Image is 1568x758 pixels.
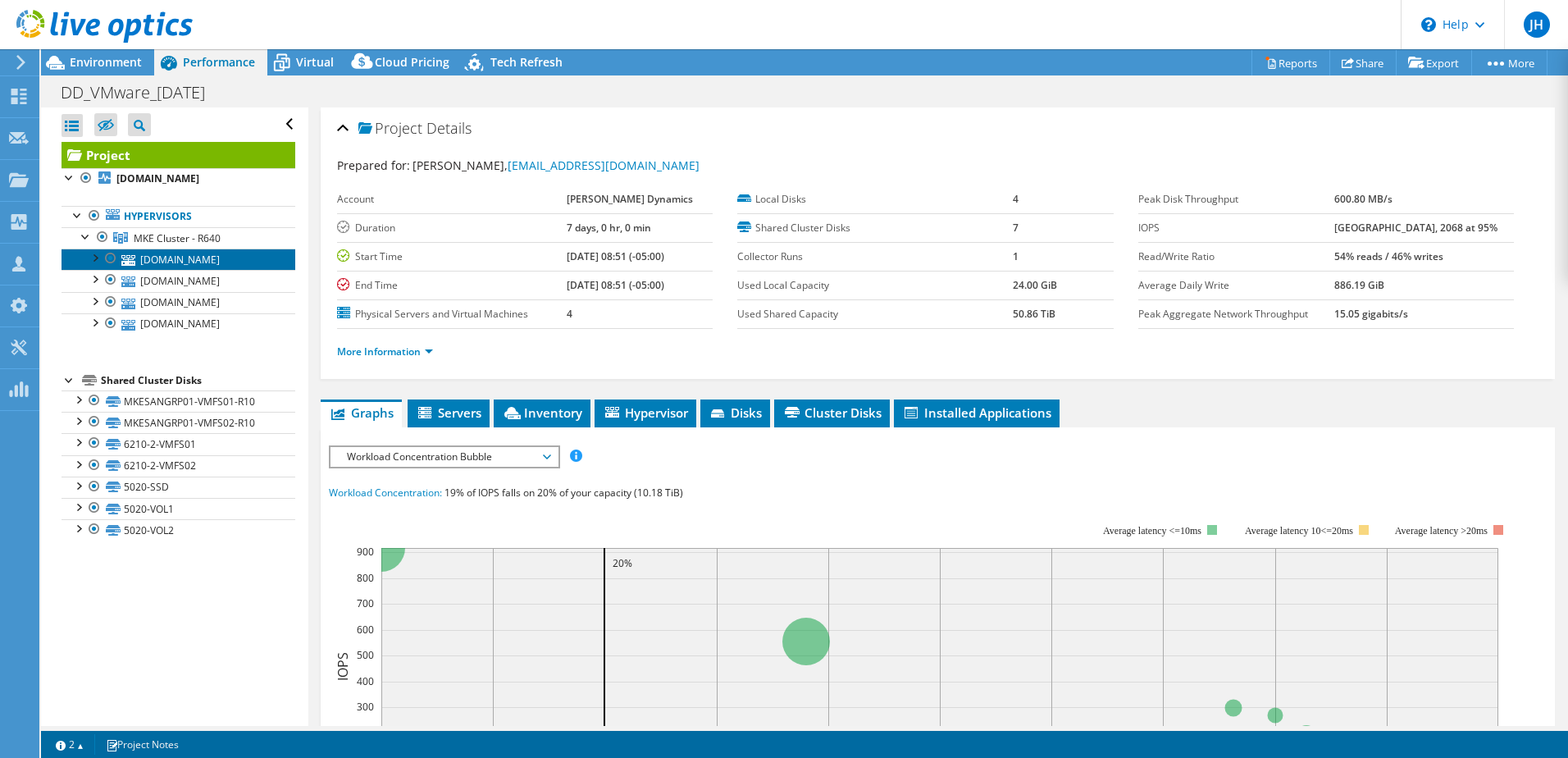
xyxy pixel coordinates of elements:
[737,220,1013,236] label: Shared Cluster Disks
[413,158,700,173] span: [PERSON_NAME],
[94,734,190,755] a: Project Notes
[62,227,295,249] a: MKE Cluster - R640
[357,674,374,688] text: 400
[44,734,95,755] a: 2
[337,306,567,322] label: Physical Servers and Virtual Machines
[1524,11,1550,38] span: JH
[1329,50,1397,75] a: Share
[1396,50,1472,75] a: Export
[508,158,700,173] a: [EMAIL_ADDRESS][DOMAIN_NAME]
[426,118,472,138] span: Details
[603,404,688,421] span: Hypervisor
[116,171,199,185] b: [DOMAIN_NAME]
[1138,277,1334,294] label: Average Daily Write
[337,220,567,236] label: Duration
[337,345,433,358] a: More Information
[567,221,651,235] b: 7 days, 0 hr, 0 min
[737,191,1013,208] label: Local Disks
[62,206,295,227] a: Hypervisors
[53,84,230,102] h1: DD_VMware_[DATE]
[357,648,374,662] text: 500
[337,158,410,173] label: Prepared for:
[62,433,295,454] a: 6210-2-VMFS01
[567,278,664,292] b: [DATE] 08:51 (-05:00)
[296,54,334,70] span: Virtual
[337,191,567,208] label: Account
[1395,525,1488,537] text: Average latency >20ms
[337,277,567,294] label: End Time
[782,404,882,421] span: Cluster Disks
[1013,278,1057,292] b: 24.00 GiB
[62,270,295,291] a: [DOMAIN_NAME]
[1334,278,1384,292] b: 886.19 GiB
[134,231,221,245] span: MKE Cluster - R640
[737,277,1013,294] label: Used Local Capacity
[1013,249,1019,263] b: 1
[334,652,352,681] text: IOPS
[375,54,449,70] span: Cloud Pricing
[502,404,582,421] span: Inventory
[329,486,442,500] span: Workload Concentration:
[329,404,394,421] span: Graphs
[490,54,563,70] span: Tech Refresh
[737,306,1013,322] label: Used Shared Capacity
[1334,307,1408,321] b: 15.05 gigabits/s
[1251,50,1330,75] a: Reports
[902,404,1051,421] span: Installed Applications
[357,545,374,559] text: 900
[357,571,374,585] text: 800
[62,292,295,313] a: [DOMAIN_NAME]
[567,192,693,206] b: [PERSON_NAME] Dynamics
[101,371,295,390] div: Shared Cluster Disks
[70,54,142,70] span: Environment
[62,168,295,189] a: [DOMAIN_NAME]
[357,700,374,714] text: 300
[62,477,295,498] a: 5020-SSD
[1334,221,1497,235] b: [GEOGRAPHIC_DATA], 2068 at 95%
[1334,249,1443,263] b: 54% reads / 46% writes
[1103,525,1201,537] tspan: Average latency <=10ms
[358,121,422,137] span: Project
[1013,192,1019,206] b: 4
[62,249,295,270] a: [DOMAIN_NAME]
[1334,192,1393,206] b: 600.80 MB/s
[62,519,295,541] a: 5020-VOL2
[567,249,664,263] b: [DATE] 08:51 (-05:00)
[1138,249,1334,265] label: Read/Write Ratio
[1471,50,1547,75] a: More
[1138,306,1334,322] label: Peak Aggregate Network Throughput
[357,596,374,610] text: 700
[357,623,374,637] text: 600
[337,249,567,265] label: Start Time
[444,486,683,500] span: 19% of IOPS falls on 20% of your capacity (10.18 TiB)
[62,498,295,519] a: 5020-VOL1
[1421,17,1436,32] svg: \n
[567,307,572,321] b: 4
[62,313,295,335] a: [DOMAIN_NAME]
[737,249,1013,265] label: Collector Runs
[339,447,549,467] span: Workload Concentration Bubble
[62,390,295,412] a: MKESANGRP01-VMFS01-R10
[1138,220,1334,236] label: IOPS
[416,404,481,421] span: Servers
[62,412,295,433] a: MKESANGRP01-VMFS02-R10
[62,142,295,168] a: Project
[183,54,255,70] span: Performance
[62,455,295,477] a: 6210-2-VMFS02
[709,404,762,421] span: Disks
[1013,221,1019,235] b: 7
[1138,191,1334,208] label: Peak Disk Throughput
[1013,307,1055,321] b: 50.86 TiB
[613,556,632,570] text: 20%
[1245,525,1353,537] tspan: Average latency 10<=20ms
